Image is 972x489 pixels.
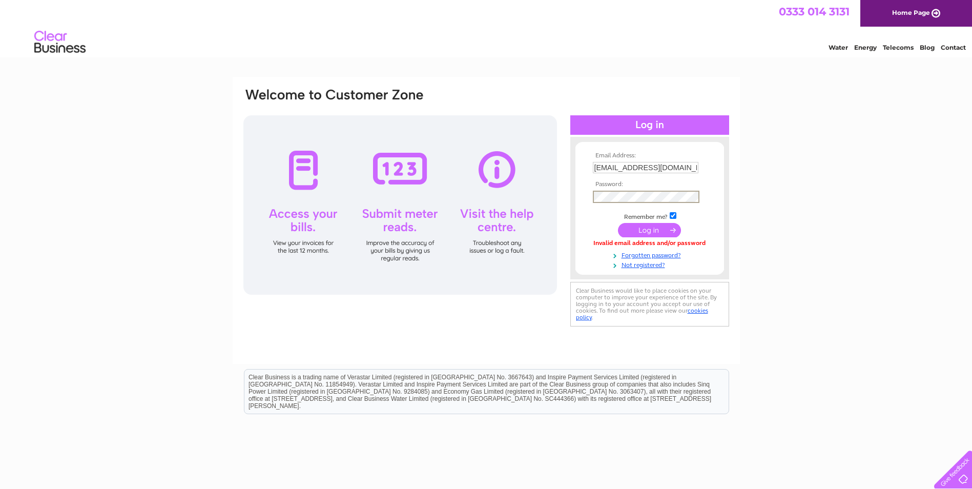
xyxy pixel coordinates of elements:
img: logo.png [34,27,86,58]
input: Submit [618,223,681,237]
div: Clear Business is a trading name of Verastar Limited (registered in [GEOGRAPHIC_DATA] No. 3667643... [244,6,729,50]
a: cookies policy [576,307,708,321]
div: Invalid email address and/or password [593,240,707,247]
a: Contact [941,44,966,51]
a: 0333 014 3131 [779,5,850,18]
a: Not registered? [593,259,709,269]
td: Remember me? [590,211,709,221]
a: Telecoms [883,44,914,51]
th: Email Address: [590,152,709,159]
a: Blog [920,44,935,51]
a: Forgotten password? [593,250,709,259]
th: Password: [590,181,709,188]
a: Energy [854,44,877,51]
div: Clear Business would like to place cookies on your computer to improve your experience of the sit... [570,282,729,327]
a: Water [829,44,848,51]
